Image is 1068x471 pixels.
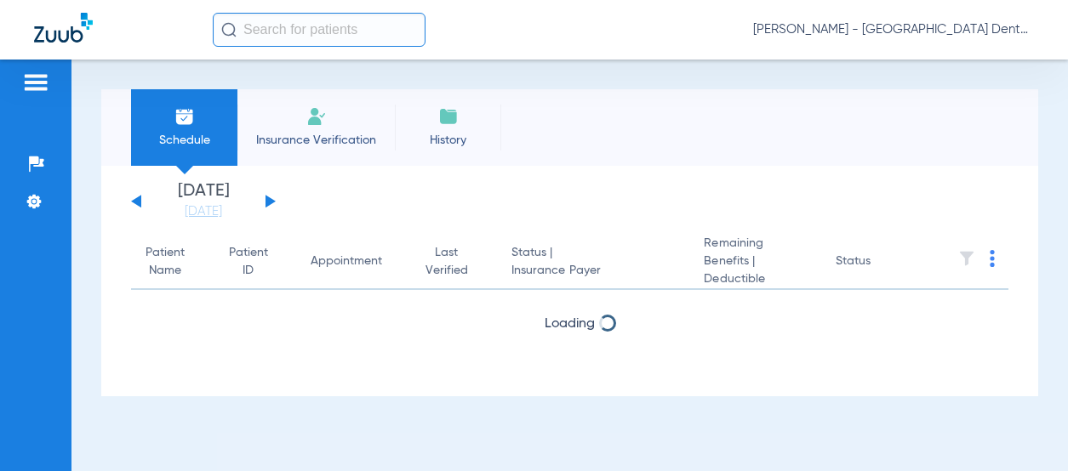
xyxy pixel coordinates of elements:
[145,244,186,280] div: Patient Name
[228,244,283,280] div: Patient ID
[174,106,195,127] img: Schedule
[498,235,691,290] th: Status |
[425,244,483,280] div: Last Verified
[753,21,1034,38] span: [PERSON_NAME] - [GEOGRAPHIC_DATA] Dental HQ
[228,244,268,280] div: Patient ID
[990,250,995,267] img: group-dot-blue.svg
[34,13,93,43] img: Zuub Logo
[22,72,49,93] img: hamburger-icon
[958,250,975,267] img: filter.svg
[306,106,327,127] img: Manual Insurance Verification
[250,132,382,149] span: Insurance Verification
[144,132,225,149] span: Schedule
[704,270,808,288] span: Deductible
[311,253,382,270] div: Appointment
[213,13,425,47] input: Search for patients
[438,106,459,127] img: History
[545,317,595,331] span: Loading
[221,22,237,37] img: Search Icon
[690,235,822,290] th: Remaining Benefits |
[822,235,937,290] th: Status
[152,183,254,220] li: [DATE]
[311,253,397,270] div: Appointment
[145,244,201,280] div: Patient Name
[511,262,677,280] span: Insurance Payer
[152,203,254,220] a: [DATE]
[408,132,488,149] span: History
[425,244,468,280] div: Last Verified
